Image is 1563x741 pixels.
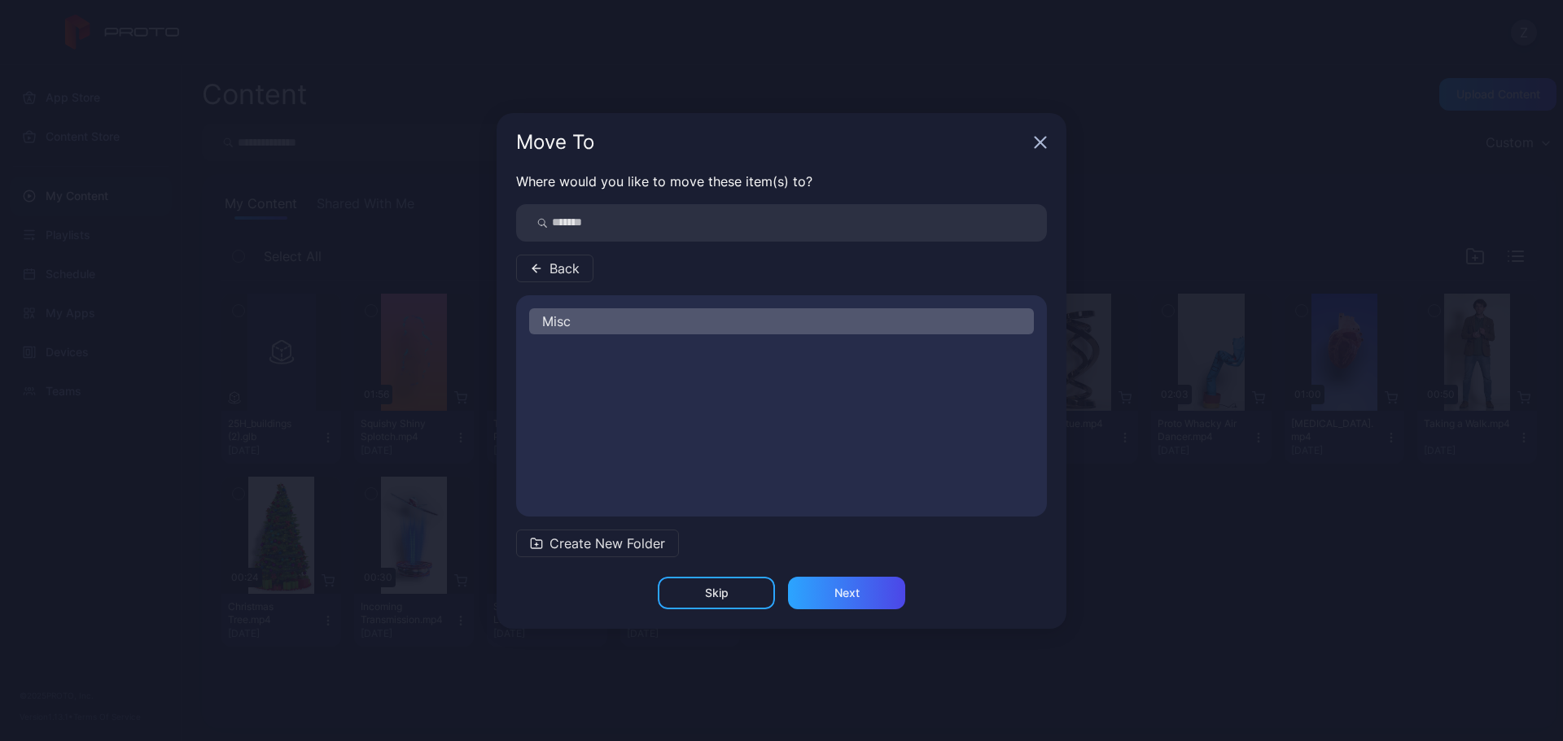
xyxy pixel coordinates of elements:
button: Skip [658,577,775,609]
button: Next [788,577,905,609]
p: Where would you like to move these item(s) to? [516,172,1047,191]
div: Move To [516,133,1027,152]
span: Misc [542,312,571,331]
div: Next [834,586,860,599]
button: Create New Folder [516,530,679,557]
div: Skip [705,586,729,599]
span: Back [549,259,580,278]
span: Create New Folder [549,534,665,553]
button: Back [516,255,593,282]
